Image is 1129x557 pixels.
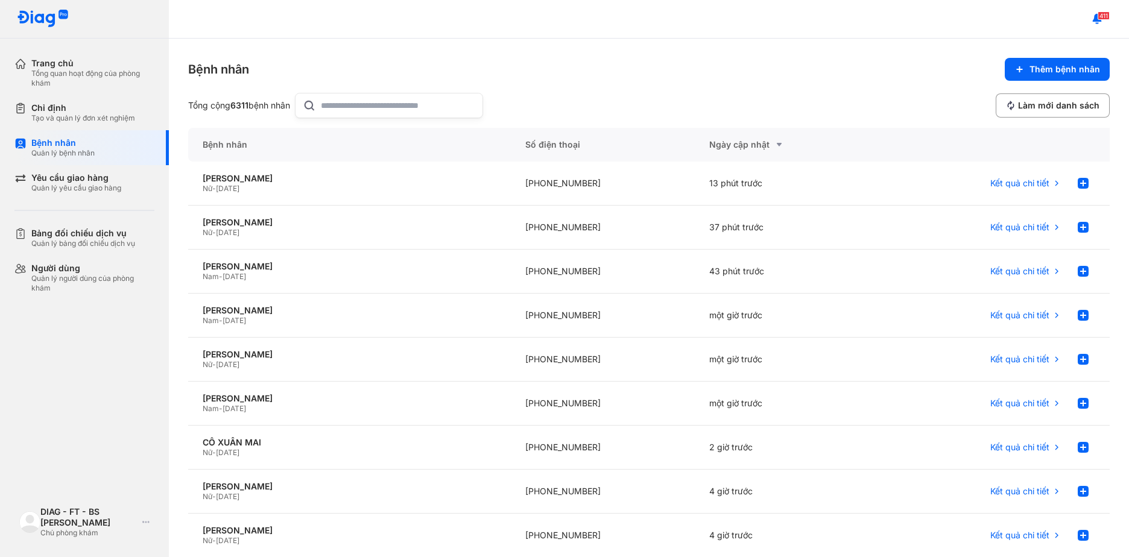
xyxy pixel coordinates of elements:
[203,184,212,193] span: Nữ
[212,184,216,193] span: -
[212,536,216,545] span: -
[188,100,290,111] div: Tổng cộng bệnh nhân
[511,206,695,250] div: [PHONE_NUMBER]
[230,100,248,110] span: 6311
[203,525,496,536] div: [PERSON_NAME]
[216,228,239,237] span: [DATE]
[1018,100,1099,111] span: Làm mới danh sách
[511,382,695,426] div: [PHONE_NUMBER]
[511,294,695,338] div: [PHONE_NUMBER]
[1005,58,1110,81] button: Thêm bệnh nhân
[223,272,246,281] span: [DATE]
[223,316,246,325] span: [DATE]
[1098,11,1110,20] span: 411
[990,398,1049,409] span: Kết quả chi tiết
[19,511,40,532] img: logo
[31,263,154,274] div: Người dùng
[31,58,154,69] div: Trang chủ
[31,183,121,193] div: Quản lý yêu cầu giao hàng
[990,486,1049,497] span: Kết quả chi tiết
[212,228,216,237] span: -
[695,206,879,250] div: 37 phút trước
[1029,64,1100,75] span: Thêm bệnh nhân
[203,316,219,325] span: Nam
[203,217,496,228] div: [PERSON_NAME]
[203,349,496,360] div: [PERSON_NAME]
[203,360,212,369] span: Nữ
[203,305,496,316] div: [PERSON_NAME]
[695,250,879,294] div: 43 phút trước
[203,481,496,492] div: [PERSON_NAME]
[216,184,239,193] span: [DATE]
[216,536,239,545] span: [DATE]
[990,442,1049,453] span: Kết quả chi tiết
[695,338,879,382] div: một giờ trước
[219,404,223,413] span: -
[31,274,154,293] div: Quản lý người dùng của phòng khám
[31,239,135,248] div: Quản lý bảng đối chiếu dịch vụ
[212,492,216,501] span: -
[219,272,223,281] span: -
[511,128,695,162] div: Số điện thoại
[31,172,121,183] div: Yêu cầu giao hàng
[203,393,496,404] div: [PERSON_NAME]
[990,178,1049,189] span: Kết quả chi tiết
[212,448,216,457] span: -
[31,148,95,158] div: Quản lý bệnh nhân
[203,261,496,272] div: [PERSON_NAME]
[31,113,135,123] div: Tạo và quản lý đơn xét nghiệm
[511,426,695,470] div: [PHONE_NUMBER]
[212,360,216,369] span: -
[203,448,212,457] span: Nữ
[203,228,212,237] span: Nữ
[216,492,239,501] span: [DATE]
[203,404,219,413] span: Nam
[990,266,1049,277] span: Kết quả chi tiết
[511,162,695,206] div: [PHONE_NUMBER]
[990,354,1049,365] span: Kết quả chi tiết
[695,382,879,426] div: một giờ trước
[31,228,135,239] div: Bảng đối chiếu dịch vụ
[40,506,138,528] div: DIAG - FT - BS [PERSON_NAME]
[990,222,1049,233] span: Kết quả chi tiết
[203,536,212,545] span: Nữ
[695,162,879,206] div: 13 phút trước
[17,10,69,28] img: logo
[216,448,239,457] span: [DATE]
[996,93,1110,118] button: Làm mới danh sách
[511,250,695,294] div: [PHONE_NUMBER]
[188,61,249,78] div: Bệnh nhân
[511,470,695,514] div: [PHONE_NUMBER]
[216,360,239,369] span: [DATE]
[219,316,223,325] span: -
[511,338,695,382] div: [PHONE_NUMBER]
[709,137,865,152] div: Ngày cập nhật
[695,426,879,470] div: 2 giờ trước
[31,102,135,113] div: Chỉ định
[31,137,95,148] div: Bệnh nhân
[990,530,1049,541] span: Kết quả chi tiết
[203,492,212,501] span: Nữ
[203,272,219,281] span: Nam
[31,69,154,88] div: Tổng quan hoạt động của phòng khám
[203,437,496,448] div: CỔ XUÂN MAI
[188,128,511,162] div: Bệnh nhân
[695,294,879,338] div: một giờ trước
[695,470,879,514] div: 4 giờ trước
[223,404,246,413] span: [DATE]
[40,528,138,538] div: Chủ phòng khám
[990,310,1049,321] span: Kết quả chi tiết
[203,173,496,184] div: [PERSON_NAME]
